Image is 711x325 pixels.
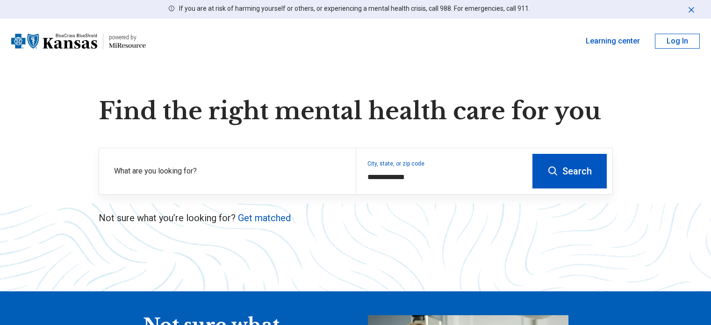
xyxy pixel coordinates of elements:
[655,34,700,49] button: Log In
[11,30,97,52] img: Blue Cross Blue Shield Kansas
[532,154,607,188] button: Search
[238,212,291,224] a: Get matched
[179,4,530,14] p: If you are at risk of harming yourself or others, or experiencing a mental health crisis, call 98...
[109,33,146,42] div: powered by
[11,30,146,52] a: Blue Cross Blue Shield Kansaspowered by
[99,211,613,224] p: Not sure what you’re looking for?
[586,36,640,47] a: Learning center
[687,4,696,15] button: Dismiss
[99,97,613,125] h1: Find the right mental health care for you
[114,166,345,177] label: What are you looking for?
